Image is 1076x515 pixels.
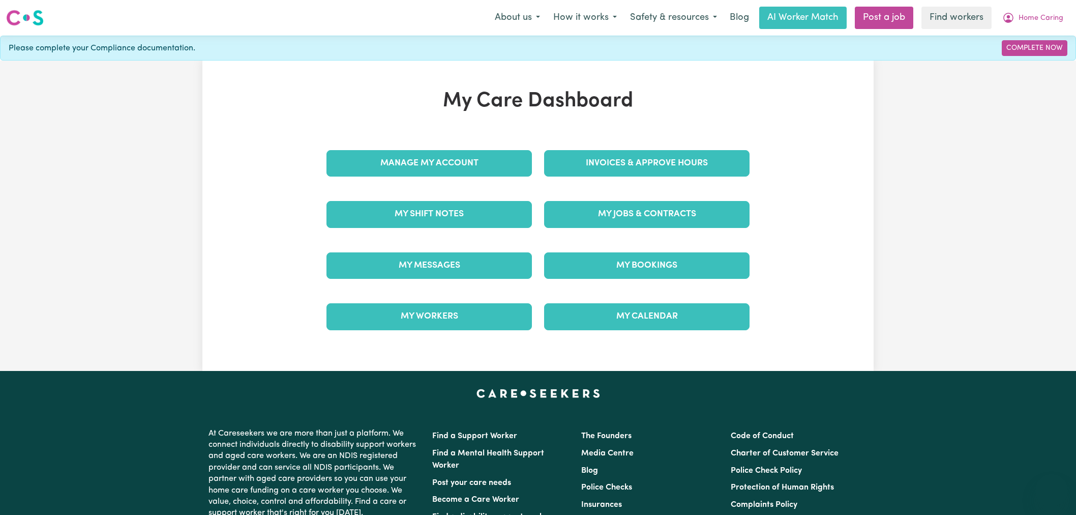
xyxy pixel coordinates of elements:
button: About us [488,7,547,28]
a: Protection of Human Rights [731,483,834,492]
a: Manage My Account [326,150,532,177]
a: Find a Support Worker [432,432,517,440]
a: My Calendar [544,303,750,330]
button: My Account [996,7,1070,28]
a: Police Check Policy [731,467,802,475]
a: Post a job [855,7,913,29]
a: Blog [724,7,755,29]
a: Invoices & Approve Hours [544,150,750,177]
a: AI Worker Match [759,7,847,29]
a: My Messages [326,252,532,279]
a: Careseekers home page [476,389,600,397]
a: Become a Care Worker [432,496,519,504]
a: Blog [581,467,598,475]
a: Insurances [581,501,622,509]
a: Find workers [921,7,992,29]
button: How it works [547,7,623,28]
a: Police Checks [581,483,632,492]
img: Careseekers logo [6,9,44,27]
a: Complete Now [1002,40,1067,56]
a: My Bookings [544,252,750,279]
a: Complaints Policy [731,501,797,509]
a: My Jobs & Contracts [544,201,750,227]
a: The Founders [581,432,632,440]
a: Charter of Customer Service [731,449,839,457]
a: Careseekers logo [6,6,44,30]
button: Safety & resources [623,7,724,28]
a: My Shift Notes [326,201,532,227]
a: Find a Mental Health Support Worker [432,449,544,470]
iframe: Button to launch messaging window [1035,474,1068,507]
a: My Workers [326,303,532,330]
span: Home Caring [1019,13,1063,24]
h1: My Care Dashboard [320,89,756,113]
a: Media Centre [581,449,634,457]
a: Post your care needs [432,479,511,487]
span: Please complete your Compliance documentation. [9,42,195,54]
a: Code of Conduct [731,432,794,440]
